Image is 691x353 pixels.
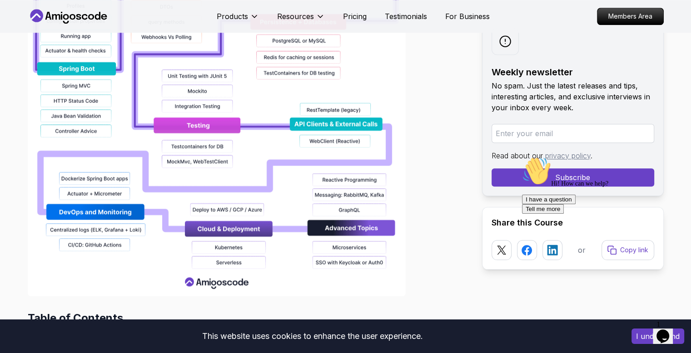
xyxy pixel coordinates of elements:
[653,317,682,344] iframe: chat widget
[545,151,591,160] a: privacy policy
[343,11,367,22] a: Pricing
[445,11,490,22] a: For Business
[492,168,654,186] button: Subscribe
[277,11,325,29] button: Resources
[4,4,167,61] div: 👋Hi! How can we help?I have a questionTell me more
[518,153,682,312] iframe: chat widget
[492,150,654,161] p: Read about our .
[631,328,684,344] button: Accept cookies
[4,4,33,33] img: :wave:
[385,11,427,22] a: Testimonials
[492,66,654,78] h2: Weekly newsletter
[217,11,259,29] button: Products
[492,216,654,229] h2: Share this Course
[217,11,248,22] p: Products
[4,27,90,34] span: Hi! How can we help?
[492,124,654,143] input: Enter your email
[7,326,618,346] div: This website uses cookies to enhance the user experience.
[4,42,57,51] button: I have a question
[28,311,467,325] h2: Table of Contents
[4,51,45,61] button: Tell me more
[492,80,654,113] p: No spam. Just the latest releases and tips, interesting articles, and exclusive interviews in you...
[277,11,314,22] p: Resources
[597,8,664,25] a: Members Area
